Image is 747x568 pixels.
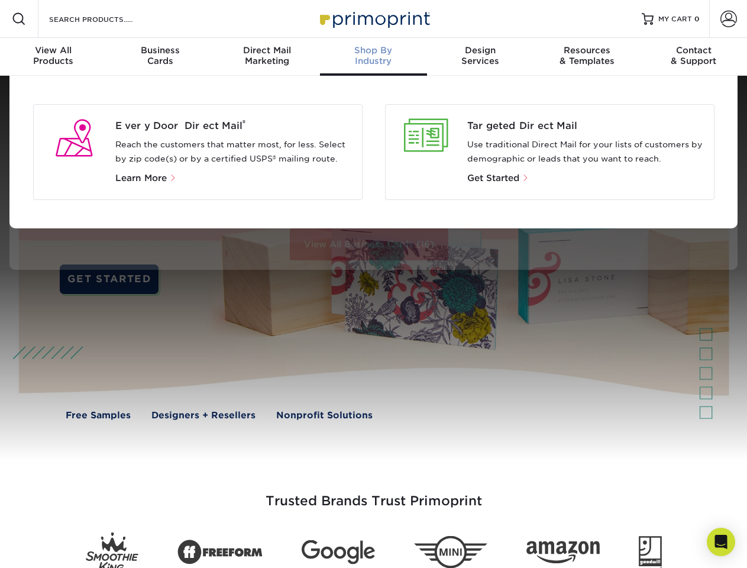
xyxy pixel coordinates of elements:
[694,15,700,23] span: 0
[214,45,320,56] span: Direct Mail
[115,173,167,183] span: Learn More
[467,119,704,133] a: Targeted Direct Mail
[639,536,662,568] img: Goodwill
[106,45,213,66] div: Cards
[320,45,426,66] div: Industry
[115,174,182,183] a: Learn More
[115,119,353,133] span: Every Door Direct Mail
[533,38,640,76] a: Resources& Templates
[427,45,533,56] span: Design
[115,119,353,133] a: Every Door Direct Mail®
[707,528,735,556] div: Open Intercom Messenger
[106,38,213,76] a: BusinessCards
[48,12,163,26] input: SEARCH PRODUCTS.....
[290,228,448,260] a: View All Business Cards (16)
[315,6,433,31] img: Primoprint
[467,173,519,183] span: Get Started
[533,45,640,56] span: Resources
[526,541,600,564] img: Amazon
[427,38,533,76] a: DesignServices
[467,174,529,183] a: Get Started
[3,532,101,564] iframe: Google Customer Reviews
[658,14,692,24] span: MY CART
[106,45,213,56] span: Business
[533,45,640,66] div: & Templates
[214,45,320,66] div: Marketing
[302,540,375,564] img: Google
[467,138,704,166] p: Use traditional Direct Mail for your lists of customers by demographic or leads that you want to ...
[427,45,533,66] div: Services
[320,45,426,56] span: Shop By
[320,38,426,76] a: Shop ByIndustry
[214,38,320,76] a: Direct MailMarketing
[641,38,747,76] a: Contact& Support
[641,45,747,56] span: Contact
[115,138,353,166] p: Reach the customers that matter most, for less. Select by zip code(s) or by a certified USPS® mai...
[641,45,747,66] div: & Support
[242,118,245,127] sup: ®
[28,465,720,523] h3: Trusted Brands Trust Primoprint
